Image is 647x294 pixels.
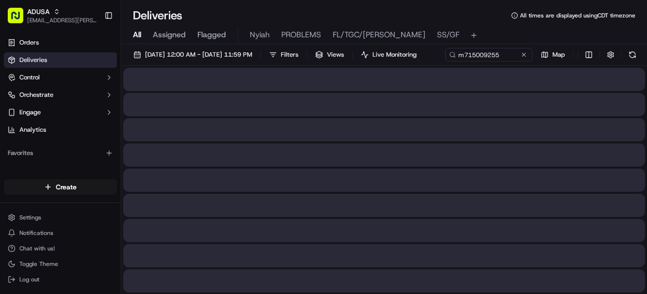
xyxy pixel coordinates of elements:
button: Control [4,70,117,85]
div: Available Products [4,169,117,184]
button: ADUSA[EMAIL_ADDRESS][PERSON_NAME][DOMAIN_NAME] [4,4,100,27]
button: Map [536,48,569,62]
span: Log out [19,276,39,283]
h1: Deliveries [133,8,182,23]
span: Views [327,50,344,59]
button: Live Monitoring [356,48,421,62]
button: Settings [4,211,117,224]
span: SS/GF [437,29,459,41]
button: ADUSA [27,7,49,16]
div: Favorites [4,145,117,161]
button: Filters [265,48,303,62]
button: Toggle Theme [4,257,117,271]
button: Chat with us! [4,242,117,255]
span: Orders [19,38,39,47]
button: Engage [4,105,117,120]
span: Filters [281,50,298,59]
span: Map [552,50,565,59]
span: Analytics [19,125,46,134]
span: Flagged [197,29,226,41]
span: Orchestrate [19,91,53,99]
span: Notifications [19,229,53,237]
span: Settings [19,214,41,221]
span: FL/TGC/[PERSON_NAME] [333,29,425,41]
button: Notifications [4,226,117,240]
button: Views [311,48,348,62]
a: Orders [4,35,117,50]
span: Engage [19,108,41,117]
span: Create [56,182,77,192]
span: [DATE] 12:00 AM - [DATE] 11:59 PM [145,50,252,59]
span: Control [19,73,40,82]
span: All times are displayed using CDT timezone [520,12,635,19]
input: Type to search [445,48,533,62]
span: PROBLEMS [281,29,321,41]
button: Log out [4,273,117,286]
span: All [133,29,141,41]
span: Toggle Theme [19,260,58,268]
span: Live Monitoring [372,50,417,59]
button: Create [4,179,117,195]
a: Analytics [4,122,117,138]
span: Chat with us! [19,245,55,252]
span: Deliveries [19,56,47,64]
a: Deliveries [4,52,117,68]
span: Assigned [153,29,186,41]
button: Orchestrate [4,87,117,103]
span: Nyiah [250,29,270,41]
button: Refresh [626,48,639,62]
button: [DATE] 12:00 AM - [DATE] 11:59 PM [129,48,257,62]
button: [EMAIL_ADDRESS][PERSON_NAME][DOMAIN_NAME] [27,16,97,24]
